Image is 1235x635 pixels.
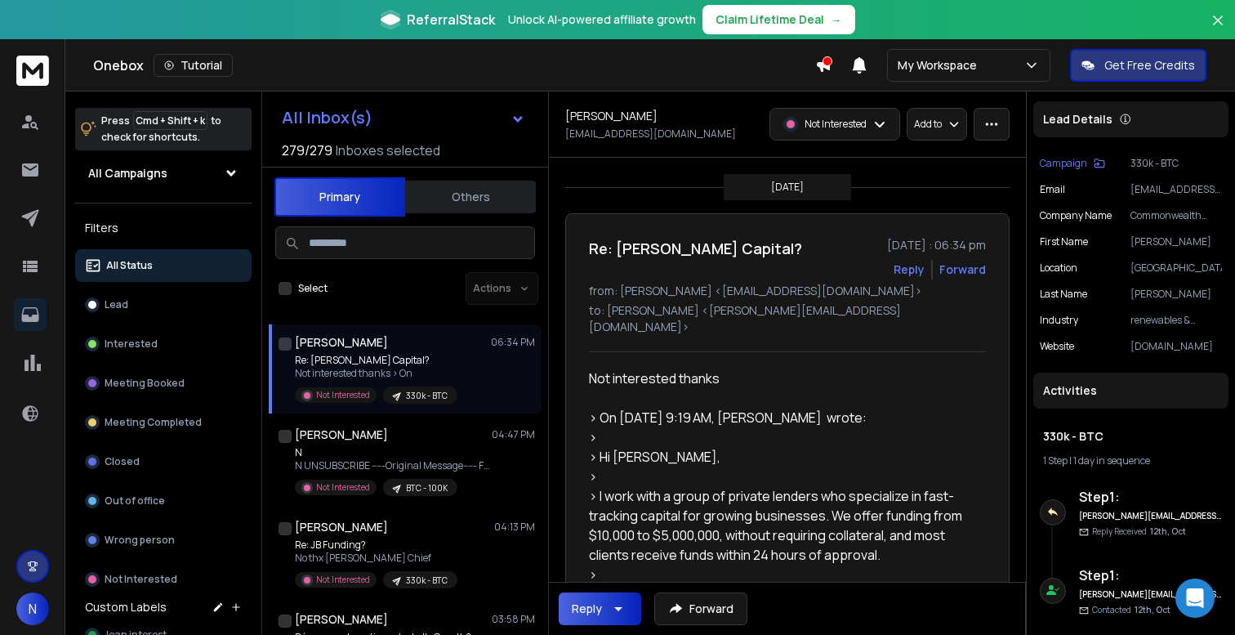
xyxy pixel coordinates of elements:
[831,11,842,28] span: →
[508,11,696,28] p: Unlock AI-powered affiliate growth
[105,494,165,508] p: Out of office
[298,282,328,295] label: Select
[295,427,388,443] h1: [PERSON_NAME]
[1033,373,1228,409] div: Activities
[1130,209,1222,222] p: Commonwealth Fusion
[75,328,252,360] button: Interested
[75,288,252,321] button: Lead
[1040,314,1078,327] p: industry
[1130,262,1222,275] p: [GEOGRAPHIC_DATA]
[589,302,986,335] p: to: [PERSON_NAME] <[PERSON_NAME][EMAIL_ADDRESS][DOMAIN_NAME]>
[105,377,185,390] p: Meeting Booked
[105,298,128,311] p: Lead
[406,575,448,587] p: 330k - BTC
[894,262,925,278] button: Reply
[105,416,202,429] p: Meeting Completed
[295,459,491,472] p: N UNSUBSCRIBE -----Original Message----- From:
[1130,288,1222,301] p: [PERSON_NAME]
[1130,157,1222,170] p: 330k - BTC
[887,237,986,253] p: [DATE] : 06:34 pm
[75,406,252,439] button: Meeting Completed
[85,599,167,615] h3: Custom Labels
[1207,10,1228,49] button: Close banner
[75,249,252,282] button: All Status
[1040,262,1077,275] p: location
[295,334,388,351] h1: [PERSON_NAME]
[572,601,602,617] div: Reply
[407,10,495,29] span: ReferralStack
[295,367,457,380] p: Not interested thanks > On
[492,428,535,441] p: 04:47 PM
[406,390,448,402] p: 330k - BTC
[75,217,252,239] h3: Filters
[75,485,252,517] button: Out of office
[75,157,252,190] button: All Campaigns
[1070,49,1206,82] button: Get Free Credits
[805,118,867,131] p: Not Interested
[559,593,641,625] button: Reply
[1073,454,1150,467] span: 1 day in sequence
[75,524,252,557] button: Wrong person
[105,338,158,351] p: Interested
[1043,111,1112,127] p: Lead Details
[1092,525,1186,538] p: Reply Received
[1135,604,1170,615] span: 12th, Oct
[133,111,207,130] span: Cmd + Shift + k
[106,259,153,272] p: All Status
[105,573,177,586] p: Not Interested
[101,113,221,145] p: Press to check for shortcuts.
[405,179,536,215] button: Others
[898,57,983,74] p: My Workspace
[282,141,332,160] span: 279 / 279
[269,101,538,134] button: All Inbox(s)
[492,613,535,626] p: 03:58 PM
[16,593,49,625] button: N
[75,563,252,596] button: Not Interested
[406,482,448,494] p: BTC - 100K
[565,108,658,124] h1: [PERSON_NAME]
[1040,288,1087,301] p: Last Name
[295,446,491,459] p: N
[1104,57,1195,74] p: Get Free Credits
[1130,340,1222,353] p: [DOMAIN_NAME]
[702,5,855,34] button: Claim Lifetime Deal→
[589,283,986,299] p: from: [PERSON_NAME] <[EMAIL_ADDRESS][DOMAIN_NAME]>
[1079,487,1222,507] h6: Step 1 :
[1040,157,1105,170] button: Campaign
[1130,183,1222,196] p: [EMAIL_ADDRESS][DOMAIN_NAME]
[105,455,140,468] p: Closed
[295,519,388,535] h1: [PERSON_NAME]
[1130,235,1222,248] p: [PERSON_NAME]
[1150,525,1186,537] span: 12th, Oct
[274,177,405,217] button: Primary
[93,54,815,77] div: Onebox
[316,389,370,401] p: Not Interested
[589,237,802,260] h1: Re: [PERSON_NAME] Capital?
[316,481,370,494] p: Not Interested
[1079,588,1222,601] h6: [PERSON_NAME][EMAIL_ADDRESS][DOMAIN_NAME]
[1043,454,1068,467] span: 1 Step
[1040,183,1065,196] p: Email
[336,141,440,160] h3: Inboxes selected
[1130,314,1222,327] p: renewables & environment
[316,574,370,586] p: Not Interested
[1040,340,1074,353] p: website
[75,367,252,400] button: Meeting Booked
[1040,235,1088,248] p: First Name
[1092,604,1170,616] p: Contacted
[1175,579,1215,618] div: Open Intercom Messenger
[565,127,736,141] p: [EMAIL_ADDRESS][DOMAIN_NAME]
[654,593,747,625] button: Forward
[914,118,942,131] p: Add to
[1079,566,1222,585] h6: Step 1 :
[105,534,175,547] p: Wrong person
[939,262,986,278] div: Forward
[88,165,167,181] h1: All Campaigns
[75,445,252,478] button: Closed
[491,336,535,349] p: 06:34 PM
[295,552,457,565] p: No thx [PERSON_NAME] Chief
[1043,428,1219,445] h1: 330k - BTC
